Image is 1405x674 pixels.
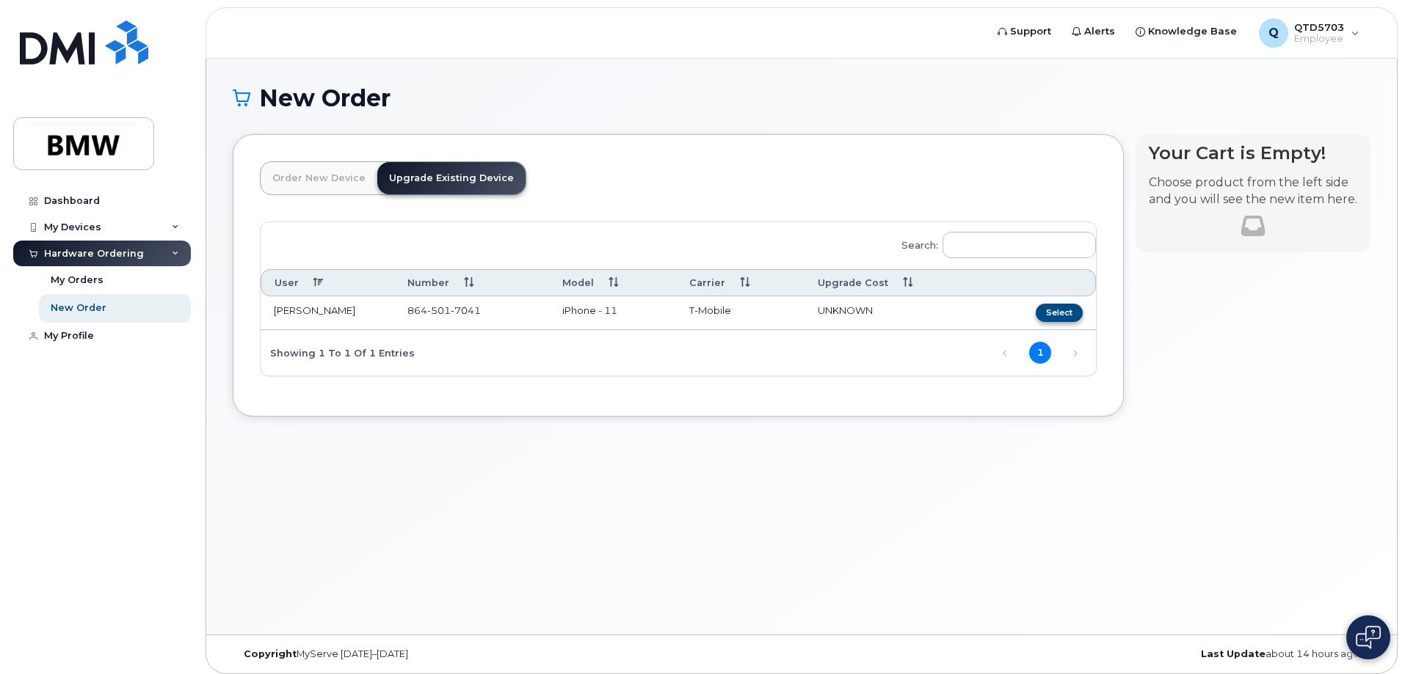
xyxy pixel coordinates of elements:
button: Select [1036,304,1083,322]
a: Upgrade Existing Device [377,162,526,194]
strong: Last Update [1201,648,1266,659]
a: 1 [1029,342,1051,364]
td: iPhone - 11 [549,296,676,330]
span: 7041 [451,304,481,316]
img: Open chat [1356,626,1381,649]
div: MyServe [DATE]–[DATE] [233,648,612,660]
h4: Your Cart is Empty! [1149,143,1357,163]
th: Upgrade Cost: activate to sort column ascending [805,269,984,296]
div: Showing 1 to 1 of 1 entries [261,340,415,365]
span: UNKNOWN [818,304,873,316]
span: 864 [407,304,481,316]
th: User: activate to sort column descending [261,269,394,296]
a: Order New Device [261,162,377,194]
span: 501 [427,304,451,316]
label: Search: [892,222,1096,263]
div: about 14 hours ago [991,648,1370,660]
td: T-Mobile [676,296,805,330]
p: Choose product from the left side and you will see the new item here. [1149,175,1357,208]
th: Model: activate to sort column ascending [549,269,676,296]
a: Next [1064,343,1086,365]
input: Search: [943,232,1096,258]
h1: New Order [233,85,1370,111]
th: Carrier: activate to sort column ascending [676,269,805,296]
td: [PERSON_NAME] [261,296,394,330]
a: Previous [994,343,1016,365]
th: Number: activate to sort column ascending [394,269,549,296]
strong: Copyright [244,648,297,659]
